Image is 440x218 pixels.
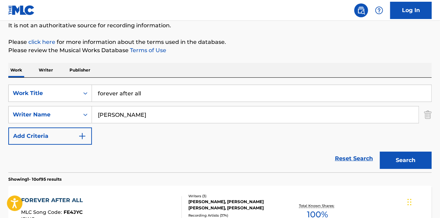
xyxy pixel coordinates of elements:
[331,151,376,166] a: Reset Search
[299,203,336,208] p: Total Known Shares:
[375,6,383,15] img: help
[8,46,432,55] p: Please review the Musical Works Database
[8,127,92,145] button: Add Criteria
[405,185,440,218] iframe: Chat Widget
[8,38,432,46] p: Please for more information about the terms used in the database.
[8,85,432,172] form: Search Form
[21,196,86,205] div: FOREVER AFTER ALL
[8,176,62,182] p: Showing 1 - 10 of 95 results
[8,63,24,77] p: Work
[424,106,432,123] img: Delete Criterion
[188,213,282,218] div: Recording Artists ( 374 )
[380,152,432,169] button: Search
[354,3,368,17] a: Public Search
[78,132,86,140] img: 9d2ae6d4665cec9f34b9.svg
[129,47,166,54] a: Terms of Use
[8,21,432,30] p: It is not an authoritative source for recording information.
[64,209,83,215] span: FE4JYC
[37,63,55,77] p: Writer
[13,111,75,119] div: Writer Name
[188,199,282,211] div: [PERSON_NAME], [PERSON_NAME] [PERSON_NAME], [PERSON_NAME]
[390,2,432,19] a: Log In
[188,193,282,199] div: Writers ( 3 )
[21,209,64,215] span: MLC Song Code :
[357,6,365,15] img: search
[372,3,386,17] div: Help
[8,5,35,15] img: MLC Logo
[408,192,412,212] div: Drag
[67,63,92,77] p: Publisher
[13,89,75,97] div: Work Title
[28,39,55,45] a: click here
